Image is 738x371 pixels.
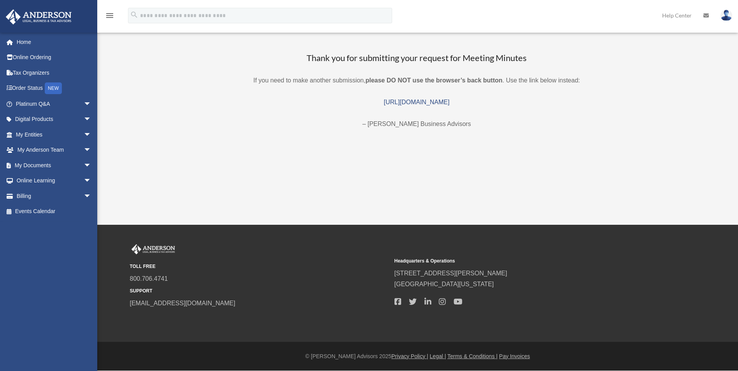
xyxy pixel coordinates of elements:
[394,281,494,287] a: [GEOGRAPHIC_DATA][US_STATE]
[430,353,446,359] a: Legal |
[130,262,389,271] small: TOLL FREE
[5,142,103,158] a: My Anderson Teamarrow_drop_down
[5,80,103,96] a: Order StatusNEW
[384,99,450,105] a: [URL][DOMAIN_NAME]
[84,188,99,204] span: arrow_drop_down
[5,34,103,50] a: Home
[84,112,99,128] span: arrow_drop_down
[394,257,654,265] small: Headquarters & Operations
[84,173,99,189] span: arrow_drop_down
[84,96,99,112] span: arrow_drop_down
[5,127,103,142] a: My Entitiesarrow_drop_down
[5,157,103,173] a: My Documentsarrow_drop_down
[126,119,708,129] p: – [PERSON_NAME] Business Advisors
[5,204,103,219] a: Events Calendar
[105,14,114,20] a: menu
[84,127,99,143] span: arrow_drop_down
[84,157,99,173] span: arrow_drop_down
[5,112,103,127] a: Digital Productsarrow_drop_down
[126,52,708,64] h3: Thank you for submitting your request for Meeting Minutes
[391,353,428,359] a: Privacy Policy |
[720,10,732,21] img: User Pic
[5,173,103,189] a: Online Learningarrow_drop_down
[5,96,103,112] a: Platinum Q&Aarrow_drop_down
[130,10,138,19] i: search
[130,287,389,295] small: SUPPORT
[4,9,74,24] img: Anderson Advisors Platinum Portal
[45,82,62,94] div: NEW
[126,75,708,86] p: If you need to make another submission, . Use the link below instead:
[5,188,103,204] a: Billingarrow_drop_down
[5,65,103,80] a: Tax Organizers
[130,244,177,254] img: Anderson Advisors Platinum Portal
[5,50,103,65] a: Online Ordering
[130,300,235,306] a: [EMAIL_ADDRESS][DOMAIN_NAME]
[365,77,502,84] b: please DO NOT use the browser’s back button
[97,352,738,361] div: © [PERSON_NAME] Advisors 2025
[499,353,530,359] a: Pay Invoices
[84,142,99,158] span: arrow_drop_down
[394,270,507,276] a: [STREET_ADDRESS][PERSON_NAME]
[447,353,498,359] a: Terms & Conditions |
[130,275,168,282] a: 800.706.4741
[105,11,114,20] i: menu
